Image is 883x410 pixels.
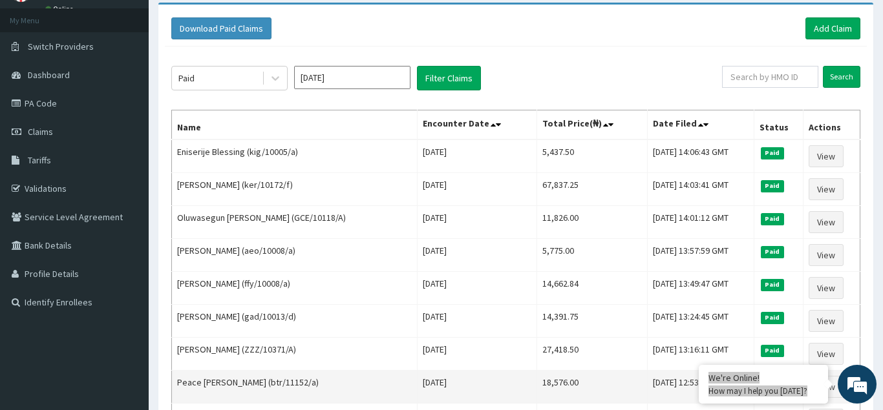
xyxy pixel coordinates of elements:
td: [DATE] 12:53:09 GMT [647,371,754,404]
td: [DATE] 13:49:47 GMT [647,272,754,305]
input: Search [823,66,860,88]
span: Switch Providers [28,41,94,52]
input: Select Month and Year [294,66,410,89]
span: Dashboard [28,69,70,81]
span: Paid [761,213,784,225]
a: Add Claim [805,17,860,39]
th: Total Price(₦) [537,110,647,140]
td: [DATE] [417,206,537,239]
th: Name [172,110,418,140]
th: Status [754,110,803,140]
td: [DATE] [417,338,537,371]
span: Claims [28,126,53,138]
td: 67,837.25 [537,173,647,206]
td: [DATE] 14:03:41 GMT [647,173,754,206]
td: 5,437.50 [537,139,647,173]
span: Paid [761,312,784,323]
a: View [809,211,844,233]
td: [DATE] 14:01:12 GMT [647,206,754,239]
td: [DATE] [417,139,537,173]
span: Paid [761,246,784,258]
td: [PERSON_NAME] (ffy/10008/a) [172,272,418,305]
th: Encounter Date [417,110,537,140]
td: [PERSON_NAME] (ker/10172/f) [172,173,418,206]
p: How may I help you today? [708,385,818,396]
div: Chat with us now [67,72,217,89]
a: View [809,178,844,200]
td: [DATE] 13:16:11 GMT [647,338,754,371]
td: [DATE] [417,371,537,404]
td: 14,391.75 [537,305,647,338]
a: View [809,145,844,167]
div: We're Online! [708,372,818,384]
td: [DATE] [417,173,537,206]
a: View [809,244,844,266]
td: [PERSON_NAME] (aeo/10008/a) [172,239,418,272]
img: d_794563401_company_1708531726252_794563401 [24,65,52,97]
span: We're online! [75,123,178,253]
td: [PERSON_NAME] (gad/10013/d) [172,305,418,338]
button: Download Paid Claims [171,17,271,39]
td: Peace [PERSON_NAME] (btr/11152/a) [172,371,418,404]
td: [DATE] [417,272,537,305]
td: [PERSON_NAME] (ZZZ/10371/A) [172,338,418,371]
td: [DATE] 13:24:45 GMT [647,305,754,338]
a: Online [45,5,76,14]
td: Eniserije Blessing (kig/10005/a) [172,139,418,173]
td: [DATE] [417,305,537,338]
input: Search by HMO ID [722,66,818,88]
td: 18,576.00 [537,371,647,404]
td: 27,418.50 [537,338,647,371]
span: Paid [761,279,784,291]
span: Paid [761,180,784,192]
td: [DATE] 13:57:59 GMT [647,239,754,272]
th: Date Filed [647,110,754,140]
button: Filter Claims [417,66,481,90]
textarea: Type your message and hit 'Enter' [6,273,246,318]
td: Oluwasegun [PERSON_NAME] (GCE/10118/A) [172,206,418,239]
td: 14,662.84 [537,272,647,305]
td: 11,826.00 [537,206,647,239]
span: Paid [761,345,784,356]
td: [DATE] [417,239,537,272]
td: [DATE] 14:06:43 GMT [647,139,754,173]
td: 5,775.00 [537,239,647,272]
a: View [809,310,844,332]
div: Minimize live chat window [212,6,243,37]
th: Actions [803,110,860,140]
div: Paid [178,72,195,85]
a: View [809,277,844,299]
span: Paid [761,147,784,159]
span: Tariffs [28,154,51,166]
a: View [809,343,844,365]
